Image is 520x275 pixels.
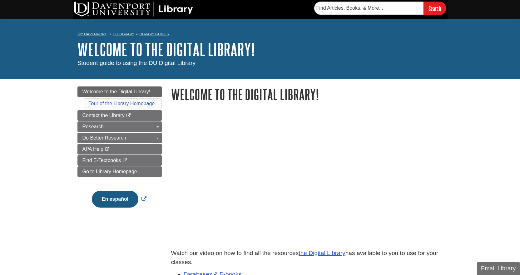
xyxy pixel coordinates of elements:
form: Searches DU Library's articles, books, and more [314,2,446,15]
i: This link opens in a new window [122,159,128,163]
span: Go to Library Homepage [82,169,137,174]
a: DU Library [113,32,134,36]
a: Library Guides [139,32,169,36]
span: Welcome to the Digital Library! [82,89,151,94]
input: Find Articles, Books, & More... [314,2,423,15]
a: the Digital Library [299,250,345,256]
span: Student guide to using the DU Digital Library [77,60,196,66]
h1: Welcome to the Digital Library! [171,86,443,102]
p: Watch our video on how to find all the resources has available to you to use for your classes. [171,249,443,267]
a: Tour of the Library Homepage [89,101,155,106]
a: My Davenport [77,32,106,37]
div: Guide Page Menu [77,86,162,218]
i: This link opens in a new window [126,114,131,118]
span: Find E-Textbooks [82,158,121,163]
a: Do Better Research [77,133,162,143]
input: Search [423,2,446,15]
span: Contact the Library [82,113,125,118]
img: DU Library [74,2,193,17]
nav: breadcrumb [77,30,443,40]
span: APA Help [82,146,103,152]
a: Welcome to the Digital Library! [77,86,162,97]
span: Do Better Research [82,135,126,140]
a: Contact the Library [77,110,162,121]
span: Research [82,124,104,129]
a: Link opens in new window [90,196,148,202]
a: APA Help [77,144,162,155]
button: Email Library [477,262,520,275]
button: En español [92,191,138,208]
a: Find E-Textbooks [77,155,162,166]
a: Research [77,121,162,132]
i: This link opens in a new window [105,147,110,151]
a: Go to Library Homepage [77,166,162,177]
a: Welcome to the Digital Library! [77,40,255,59]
